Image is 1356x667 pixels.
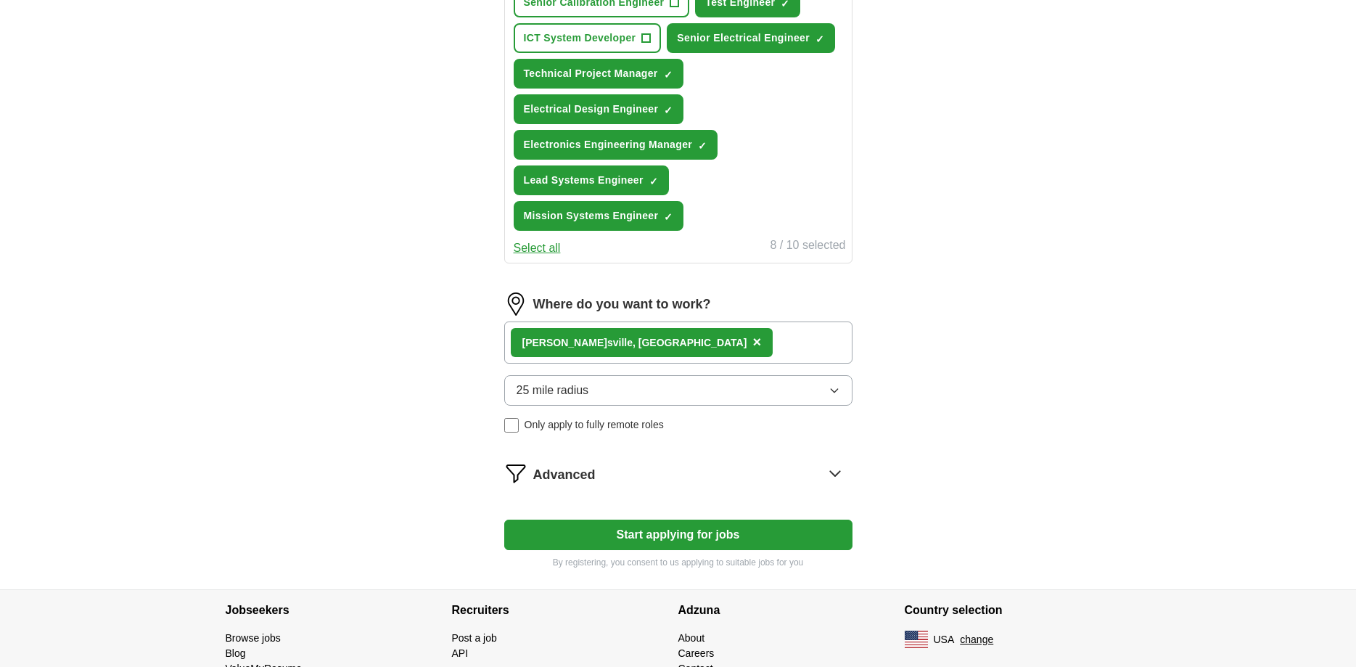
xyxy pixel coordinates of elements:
[533,465,596,485] span: Advanced
[514,23,662,53] button: ICT System Developer
[522,337,607,348] strong: [PERSON_NAME]
[226,632,281,644] a: Browse jobs
[677,30,810,46] span: Senior Electrical Engineer
[960,632,993,647] button: change
[514,201,684,231] button: Mission Systems Engineer✓
[504,556,852,569] p: By registering, you consent to us applying to suitable jobs for you
[649,176,658,187] span: ✓
[514,94,684,124] button: Electrical Design Engineer✓
[504,375,852,406] button: 25 mile radius
[524,30,636,46] span: ICT System Developer
[524,102,659,117] span: Electrical Design Engineer
[524,137,693,152] span: Electronics Engineering Manager
[514,59,683,89] button: Technical Project Manager✓
[752,334,761,350] span: ×
[664,105,673,116] span: ✓
[514,240,561,257] button: Select all
[514,165,669,195] button: Lead Systems Engineer✓
[525,417,664,433] span: Only apply to fully remote roles
[226,647,246,659] a: Blog
[524,66,658,81] span: Technical Project Manager
[678,647,715,659] a: Careers
[504,418,519,433] input: Only apply to fully remote roles
[522,335,747,351] div: sville, [GEOGRAPHIC_DATA]
[667,23,835,53] button: Senior Electrical Engineer✓
[905,590,1131,631] h4: Country selection
[752,332,761,353] button: ×
[533,295,711,314] label: Where do you want to work?
[524,173,644,188] span: Lead Systems Engineer
[524,208,659,224] span: Mission Systems Engineer
[815,33,824,45] span: ✓
[504,520,852,550] button: Start applying for jobs
[934,632,955,647] span: USA
[517,382,589,399] span: 25 mile radius
[514,130,718,160] button: Electronics Engineering Manager✓
[452,647,469,659] a: API
[504,292,527,316] img: location.png
[664,69,673,81] span: ✓
[452,632,497,644] a: Post a job
[504,462,527,485] img: filter
[770,237,845,257] div: 8 / 10 selected
[698,140,707,152] span: ✓
[905,631,928,648] img: US flag
[664,211,673,223] span: ✓
[678,632,705,644] a: About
